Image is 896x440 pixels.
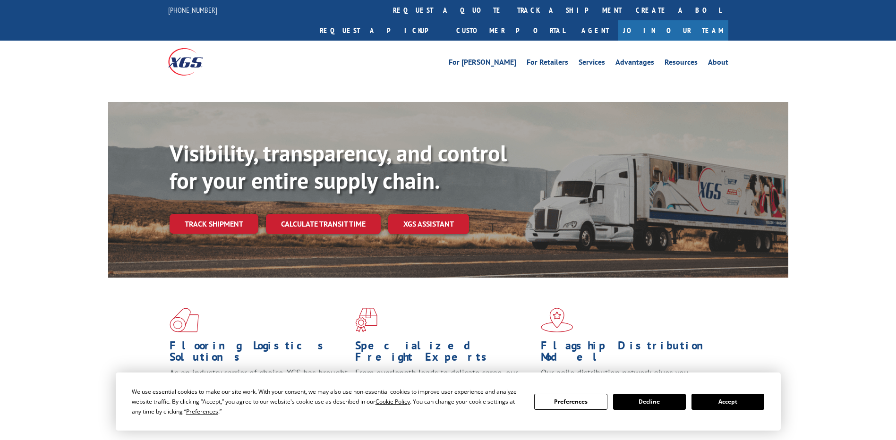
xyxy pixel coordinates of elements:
[691,394,764,410] button: Accept
[168,5,217,15] a: [PHONE_NUMBER]
[579,59,605,69] a: Services
[708,59,728,69] a: About
[355,340,534,367] h1: Specialized Freight Experts
[541,340,719,367] h1: Flagship Distribution Model
[132,387,523,416] div: We use essential cookies to make our site work. With your consent, we may also use non-essential ...
[534,394,607,410] button: Preferences
[618,20,728,41] a: Join Our Team
[355,367,534,409] p: From overlength loads to delicate cargo, our experienced staff knows the best way to move your fr...
[170,214,258,234] a: Track shipment
[541,308,573,332] img: xgs-icon-flagship-distribution-model-red
[116,372,781,431] div: Cookie Consent Prompt
[527,59,568,69] a: For Retailers
[665,59,698,69] a: Resources
[449,59,516,69] a: For [PERSON_NAME]
[449,20,572,41] a: Customer Portal
[375,398,410,406] span: Cookie Policy
[541,367,715,389] span: Our agile distribution network gives you nationwide inventory management on demand.
[613,394,686,410] button: Decline
[313,20,449,41] a: Request a pickup
[355,308,377,332] img: xgs-icon-focused-on-flooring-red
[170,308,199,332] img: xgs-icon-total-supply-chain-intelligence-red
[266,214,381,234] a: Calculate transit time
[186,407,218,415] span: Preferences
[170,367,348,401] span: As an industry carrier of choice, XGS has brought innovation and dedication to flooring logistics...
[388,214,469,234] a: XGS ASSISTANT
[170,340,348,367] h1: Flooring Logistics Solutions
[572,20,618,41] a: Agent
[615,59,654,69] a: Advantages
[170,138,507,195] b: Visibility, transparency, and control for your entire supply chain.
